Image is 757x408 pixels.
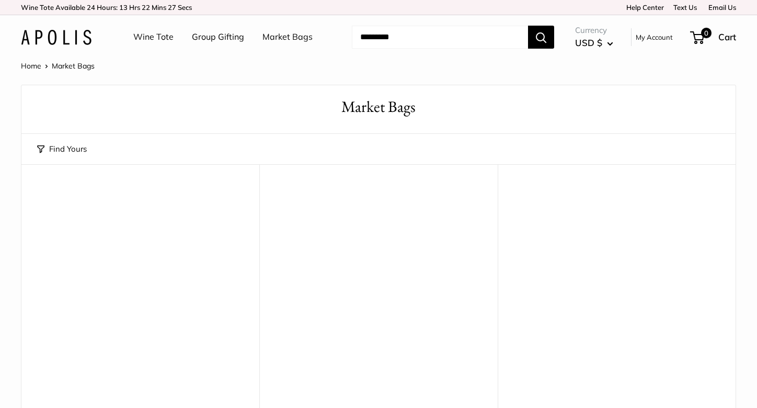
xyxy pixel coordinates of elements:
a: 0 Cart [691,29,736,46]
span: 0 [701,28,712,38]
span: 22 [142,3,150,12]
span: Currency [575,23,613,38]
a: Home [21,61,41,71]
span: Market Bags [52,61,95,71]
span: 13 [119,3,128,12]
span: Secs [178,3,192,12]
span: Mins [152,3,166,12]
a: Group Gifting [192,29,244,45]
a: Text Us [673,3,697,12]
input: Search... [352,26,528,49]
button: Search [528,26,554,49]
a: Email Us [705,3,736,12]
span: Hrs [129,3,140,12]
a: Market Bag in NaturalMarket Bag in Natural [508,190,725,407]
a: Market Bags [262,29,313,45]
nav: Breadcrumb [21,59,95,73]
button: USD $ [575,35,613,51]
span: USD $ [575,37,602,48]
a: Wine Tote [133,29,174,45]
a: Help Center [623,3,664,12]
span: Cart [718,31,736,42]
img: Apolis [21,30,91,45]
a: My Account [636,31,673,43]
h1: Market Bags [37,96,720,118]
button: Find Yours [37,142,87,156]
span: 27 [168,3,176,12]
a: Petite Market Bag in Naturaldescription_Effortless style that elevates every moment [270,190,487,407]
